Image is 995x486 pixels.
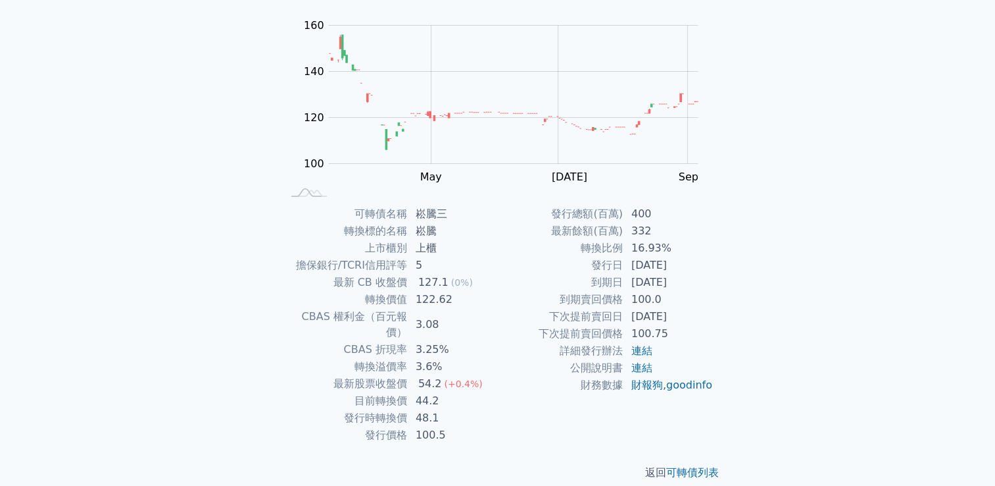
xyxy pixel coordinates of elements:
td: [DATE] [623,274,714,291]
td: 最新 CB 收盤價 [282,274,408,291]
tspan: Sep [679,171,698,183]
a: 連結 [631,344,652,357]
td: , [623,377,714,394]
td: 下次提前賣回價格 [498,325,623,342]
a: 財報狗 [631,379,663,391]
div: 54.2 [416,376,445,392]
td: 3.25% [408,341,498,358]
tspan: 120 [304,111,324,124]
td: 崧騰三 [408,205,498,223]
span: (0%) [451,277,473,288]
td: 122.62 [408,291,498,308]
td: 可轉債名稱 [282,205,408,223]
td: 擔保銀行/TCRI信用評等 [282,257,408,274]
td: 崧騰 [408,223,498,240]
div: 127.1 [416,275,451,290]
td: 100.75 [623,325,714,342]
td: 最新股票收盤價 [282,375,408,392]
td: 44.2 [408,392,498,410]
td: 發行價格 [282,427,408,444]
td: [DATE] [623,308,714,325]
td: 下次提前賣回日 [498,308,623,325]
g: Chart [297,19,717,183]
a: goodinfo [666,379,712,391]
td: CBAS 折現率 [282,341,408,358]
td: 轉換價值 [282,291,408,308]
tspan: 100 [304,157,324,170]
td: 發行時轉換價 [282,410,408,427]
td: CBAS 權利金（百元報價） [282,308,408,341]
td: 3.08 [408,308,498,341]
a: 連結 [631,362,652,374]
td: 上市櫃別 [282,240,408,257]
a: 可轉債列表 [666,466,719,479]
p: 返回 [266,465,729,481]
td: 轉換比例 [498,240,623,257]
td: 100.5 [408,427,498,444]
td: 400 [623,205,714,223]
td: 發行日 [498,257,623,274]
td: 上櫃 [408,240,498,257]
td: 到期日 [498,274,623,291]
td: 轉換溢價率 [282,358,408,375]
tspan: 160 [304,19,324,32]
td: 48.1 [408,410,498,427]
td: 5 [408,257,498,274]
td: 轉換標的名稱 [282,223,408,240]
td: 發行總額(百萬) [498,205,623,223]
td: 到期賣回價格 [498,291,623,308]
td: [DATE] [623,257,714,274]
td: 目前轉換價 [282,392,408,410]
td: 3.6% [408,358,498,375]
span: (+0.4%) [444,379,482,389]
td: 332 [623,223,714,240]
td: 詳細發行辦法 [498,342,623,360]
td: 16.93% [623,240,714,257]
tspan: [DATE] [552,171,587,183]
td: 100.0 [623,291,714,308]
td: 公開說明書 [498,360,623,377]
tspan: 140 [304,65,324,78]
td: 最新餘額(百萬) [498,223,623,240]
td: 財務數據 [498,377,623,394]
tspan: May [420,171,441,183]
